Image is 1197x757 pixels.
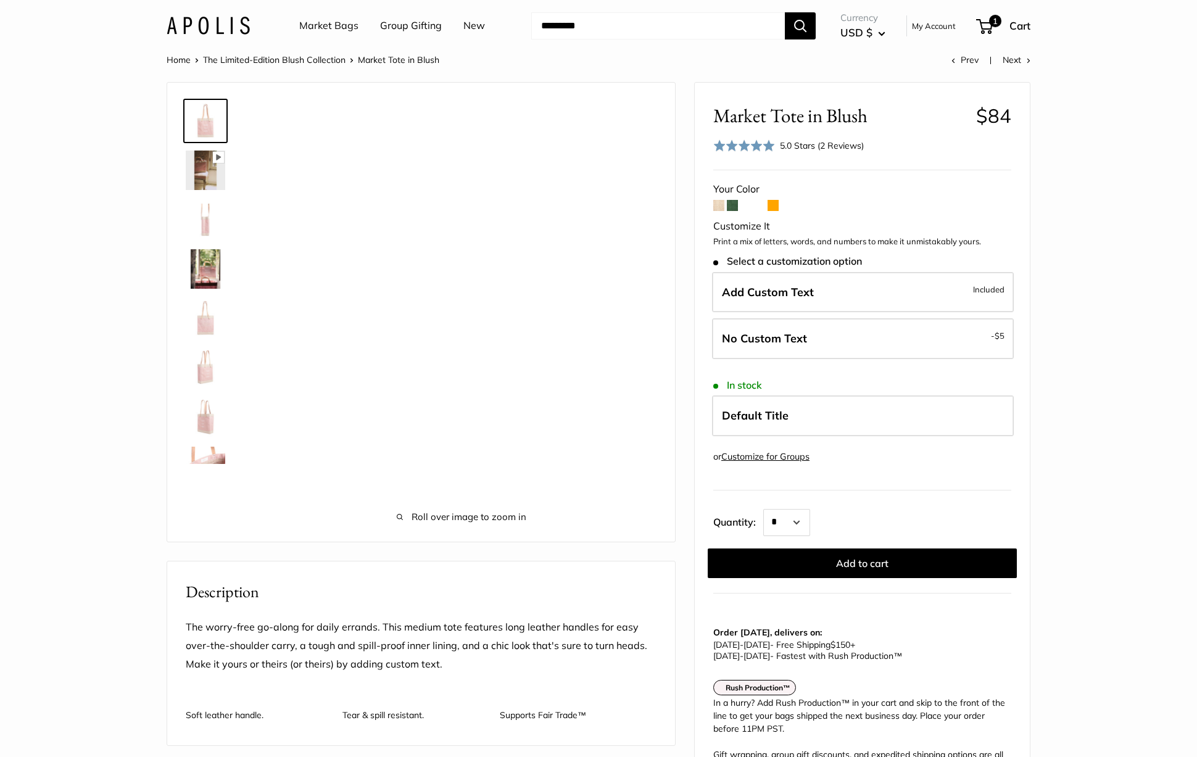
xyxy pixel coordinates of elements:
[183,247,228,291] a: Market Tote in Blush
[713,379,762,391] span: In stock
[186,151,225,190] img: Market Tote in Blush
[743,639,770,650] span: [DATE]
[183,296,228,341] a: description_Seal of authenticity printed on the backside of every bag.
[713,650,902,661] span: - Fastest with Rush Production™
[785,12,816,39] button: Search
[380,17,442,35] a: Group Gifting
[186,698,330,721] p: Soft leather handle.
[713,505,763,536] label: Quantity:
[186,580,656,604] h2: Description
[183,197,228,242] a: Market Tote in Blush
[183,345,228,390] a: Market Tote in Blush
[713,650,740,661] span: [DATE]
[712,395,1014,436] label: Default Title
[1003,54,1030,65] a: Next
[840,23,885,43] button: USD $
[713,137,864,155] div: 5.0 Stars (2 Reviews)
[712,272,1014,313] label: Add Custom Text
[713,255,862,267] span: Select a customization option
[463,17,485,35] a: New
[342,698,487,721] p: Tear & spill resistant.
[299,17,358,35] a: Market Bags
[740,639,743,650] span: -
[713,217,1011,236] div: Customize It
[713,180,1011,199] div: Your Color
[186,200,225,239] img: Market Tote in Blush
[840,26,872,39] span: USD $
[721,451,810,462] a: Customize for Groups
[1009,19,1030,32] span: Cart
[780,139,864,152] div: 5.0 Stars (2 Reviews)
[358,54,439,65] span: Market Tote in Blush
[995,331,1004,341] span: $5
[203,54,346,65] a: The Limited-Edition Blush Collection
[722,285,814,299] span: Add Custom Text
[976,104,1011,128] span: $84
[989,15,1001,27] span: 1
[186,101,225,141] img: Market Tote in Blush
[186,299,225,338] img: description_Seal of authenticity printed on the backside of every bag.
[840,9,885,27] span: Currency
[186,447,225,486] img: Market Tote in Blush
[186,618,656,674] p: The worry-free go-along for daily errands. This medium tote features long leather handles for eas...
[183,444,228,489] a: Market Tote in Blush
[713,639,1005,661] p: - Free Shipping +
[713,639,740,650] span: [DATE]
[186,397,225,437] img: Market Tote in Blush
[713,449,810,465] div: or
[951,54,979,65] a: Prev
[713,627,822,638] strong: Order [DATE], delivers on:
[186,348,225,387] img: Market Tote in Blush
[167,17,250,35] img: Apolis
[722,331,807,345] span: No Custom Text
[713,236,1011,248] p: Print a mix of letters, words, and numbers to make it unmistakably yours.
[708,548,1017,578] button: Add to cart
[167,54,191,65] a: Home
[973,282,1004,297] span: Included
[830,639,850,650] span: $150
[977,16,1030,36] a: 1 Cart
[743,650,770,661] span: [DATE]
[183,99,228,143] a: Market Tote in Blush
[186,249,225,289] img: Market Tote in Blush
[266,508,656,526] span: Roll over image to zoom in
[722,408,789,423] span: Default Title
[991,328,1004,343] span: -
[726,683,790,692] strong: Rush Production™
[167,52,439,68] nav: Breadcrumb
[912,19,956,33] a: My Account
[713,104,967,127] span: Market Tote in Blush
[740,650,743,661] span: -
[531,12,785,39] input: Search...
[712,318,1014,359] label: Leave Blank
[183,148,228,192] a: Market Tote in Blush
[500,698,644,721] p: Supports Fair Trade™
[183,395,228,439] a: Market Tote in Blush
